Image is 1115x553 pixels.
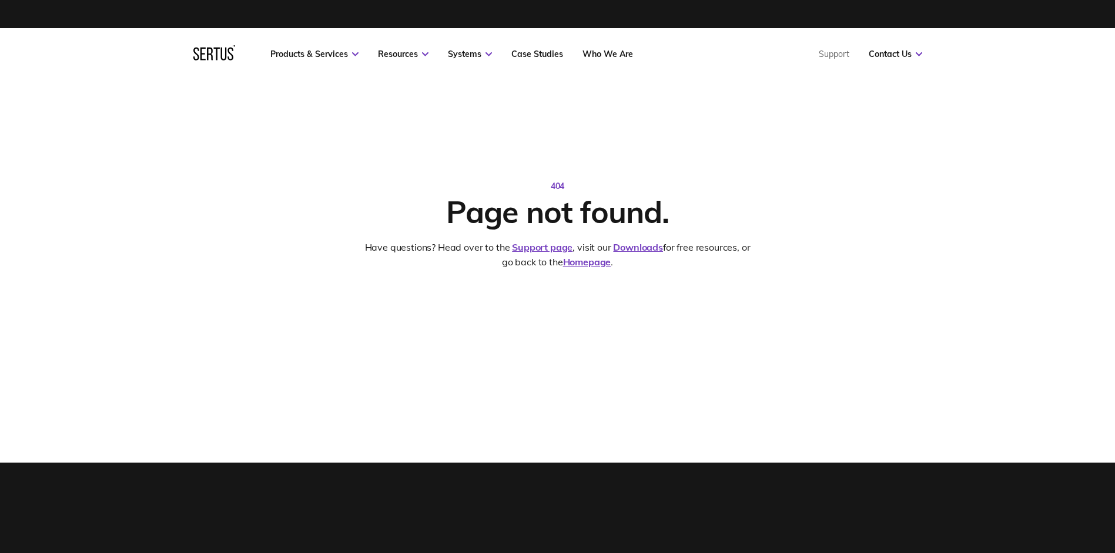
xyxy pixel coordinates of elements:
a: Homepage [563,256,611,268]
a: Who We Are [582,49,633,59]
a: Products & Services [270,49,359,59]
div: Have questions? Head over to the , visit our for free resources, or go back to the . [361,240,754,270]
a: Systems [448,49,492,59]
a: Support page [512,241,572,253]
a: Resources [378,49,428,59]
div: 404 [551,181,565,193]
a: Support [819,49,849,59]
a: Downloads [613,241,663,253]
a: Contact Us [869,49,922,59]
div: Page not found. [446,193,668,231]
a: Case Studies [511,49,563,59]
